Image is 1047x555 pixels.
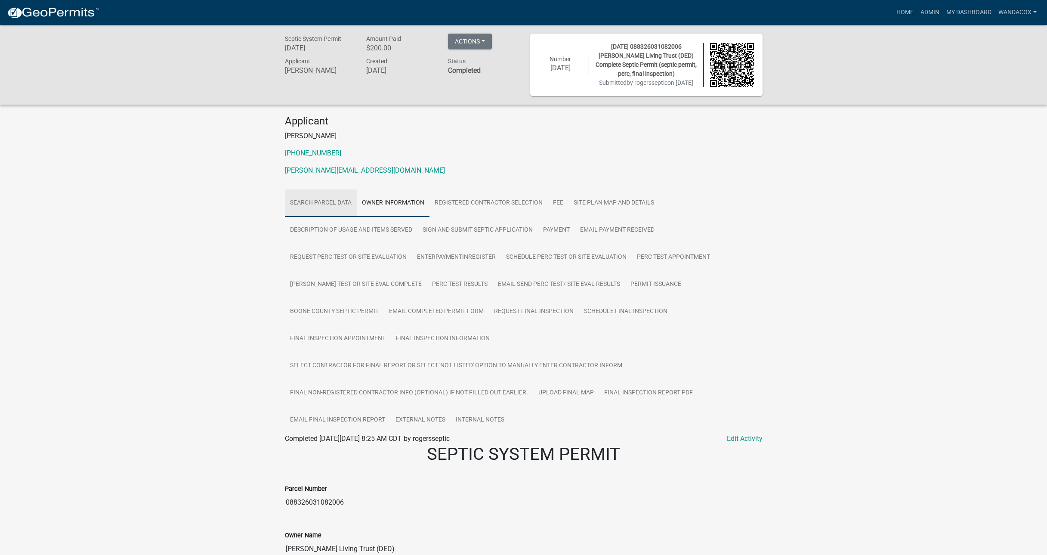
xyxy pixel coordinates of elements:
[366,66,435,74] h6: [DATE]
[596,43,697,77] span: [DATE] 088326031082006 [PERSON_NAME] Living Trust (DED) Complete Septic Permit (septic permit, pe...
[427,271,493,298] a: Perc Test Results
[285,271,427,298] a: [PERSON_NAME] Test or Site Eval Complete
[357,189,429,217] a: Owner Information
[391,325,495,353] a: Final Inspection Information
[285,35,341,42] span: Septic System Permit
[448,34,492,49] button: Actions
[550,56,571,62] span: Number
[917,4,943,21] a: Admin
[995,4,1040,21] a: WandaCox
[539,64,583,72] h6: [DATE]
[493,271,625,298] a: Email Send Perc Test/ Site Eval Results
[285,434,450,443] span: Completed [DATE][DATE] 8:25 AM CDT by rogersseptic
[285,298,384,326] a: Boone County Septic Permit
[599,79,693,86] span: Submitted on [DATE]
[448,58,466,65] span: Status
[285,189,357,217] a: Search Parcel Data
[366,58,387,65] span: Created
[285,115,763,127] h4: Applicant
[285,444,763,465] center: SEPTIC SYSTEM PERMIT
[285,166,445,174] a: [PERSON_NAME][EMAIL_ADDRESS][DOMAIN_NAME]
[390,406,451,434] a: External Notes
[893,4,917,21] a: Home
[625,271,686,298] a: Permit Issuance
[579,298,673,326] a: Schedule Final Inspection
[285,217,417,244] a: Description of usage and Items Served
[451,406,510,434] a: Internal Notes
[285,379,533,407] a: Final Non-registered Contractor Info (OPTIONAL) if not filled out earlier.
[285,44,354,52] h6: [DATE]
[599,379,698,407] a: Final Inspection Report PDF
[285,533,321,539] label: Owner Name
[366,44,435,52] h6: $200.00
[627,79,667,86] span: by rogersseptic
[417,217,538,244] a: Sign and Submit Septic Application
[548,189,568,217] a: Fee
[429,189,548,217] a: Registered Contractor Selection
[501,244,632,271] a: Schedule Perc Test or Site Evaluation
[632,244,715,271] a: Perc Test Appointment
[366,35,401,42] span: Amount Paid
[285,486,327,492] label: Parcel Number
[285,66,354,74] h6: [PERSON_NAME]
[575,217,660,244] a: Email Payment Received
[568,189,659,217] a: Site Plan Map and Details
[285,131,763,141] p: [PERSON_NAME]
[285,244,412,271] a: Request perc test or site evaluation
[285,149,341,157] a: [PHONE_NUMBER]
[412,244,501,271] a: EnterPaymentInRegister
[533,379,599,407] a: Upload final map
[384,298,489,326] a: Email Completed Permit Form
[285,352,627,380] a: Select Contractor for Final Report or select 'Not Listed' option to manually enter contractor inform
[943,4,995,21] a: My Dashboard
[285,58,310,65] span: Applicant
[710,43,754,87] img: QR code
[538,217,575,244] a: Payment
[727,434,763,444] a: Edit Activity
[489,298,579,326] a: Request final inspection
[285,406,390,434] a: Email Final Inspection Report
[448,66,481,74] strong: Completed
[285,325,391,353] a: Final Inspection Appointment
